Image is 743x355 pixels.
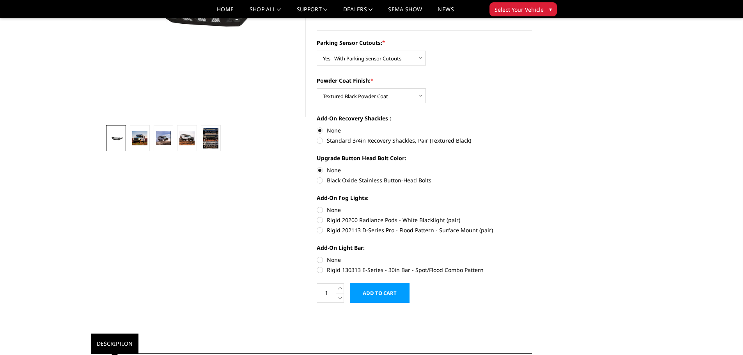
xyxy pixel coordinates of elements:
label: None [317,126,532,134]
label: Add-On Light Bar: [317,244,532,252]
img: Multiple lighting options [203,128,218,148]
label: Parking Sensor Cutouts: [317,39,532,47]
img: 2023-2025 Ford F250-350 - Freedom Series - Base Front Bumper (non-winch) [108,134,124,141]
a: shop all [250,7,281,18]
img: 2023-2025 Ford F250-350 - Freedom Series - Base Front Bumper (non-winch) [179,131,195,145]
label: Rigid 20200 Radiance Pods - White Blacklight (pair) [317,216,532,224]
iframe: Chat Widget [704,318,743,355]
a: Description [91,334,138,353]
a: News [438,7,454,18]
label: Upgrade Button Head Bolt Color: [317,154,532,162]
a: Support [297,7,328,18]
span: Select Your Vehicle [495,5,544,14]
span: ▾ [549,5,552,13]
img: 2023-2025 Ford F250-350 - Freedom Series - Base Front Bumper (non-winch) [132,131,147,145]
a: Dealers [343,7,373,18]
label: Add-On Fog Lights: [317,194,532,202]
button: Select Your Vehicle [489,2,557,16]
label: Add-On Recovery Shackles : [317,114,532,122]
a: Home [217,7,234,18]
label: None [317,256,532,264]
label: Standard 3/4in Recovery Shackles, Pair (Textured Black) [317,136,532,145]
label: Powder Coat Finish: [317,76,532,85]
label: Rigid 202113 D-Series Pro - Flood Pattern - Surface Mount (pair) [317,226,532,234]
label: Rigid 130313 E-Series - 30in Bar - Spot/Flood Combo Pattern [317,266,532,274]
img: 2023-2025 Ford F250-350 - Freedom Series - Base Front Bumper (non-winch) [156,131,171,145]
a: SEMA Show [388,7,422,18]
label: None [317,206,532,214]
label: None [317,166,532,174]
label: Black Oxide Stainless Button-Head Bolts [317,176,532,184]
input: Add to Cart [350,283,410,303]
